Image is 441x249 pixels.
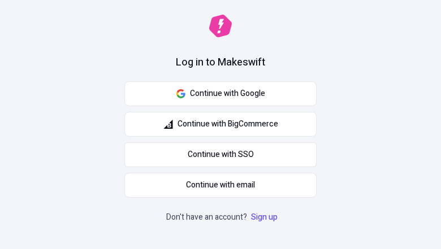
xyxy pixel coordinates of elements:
button: Continue with BigCommerce [124,112,317,137]
a: Continue with SSO [124,142,317,167]
button: Continue with Google [124,81,317,106]
h1: Log in to Makeswift [176,55,265,70]
span: Continue with email [186,179,255,191]
button: Continue with email [124,173,317,198]
p: Don't have an account? [166,211,280,224]
a: Sign up [249,211,280,223]
span: Continue with Google [190,88,265,100]
span: Continue with BigCommerce [178,118,278,130]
